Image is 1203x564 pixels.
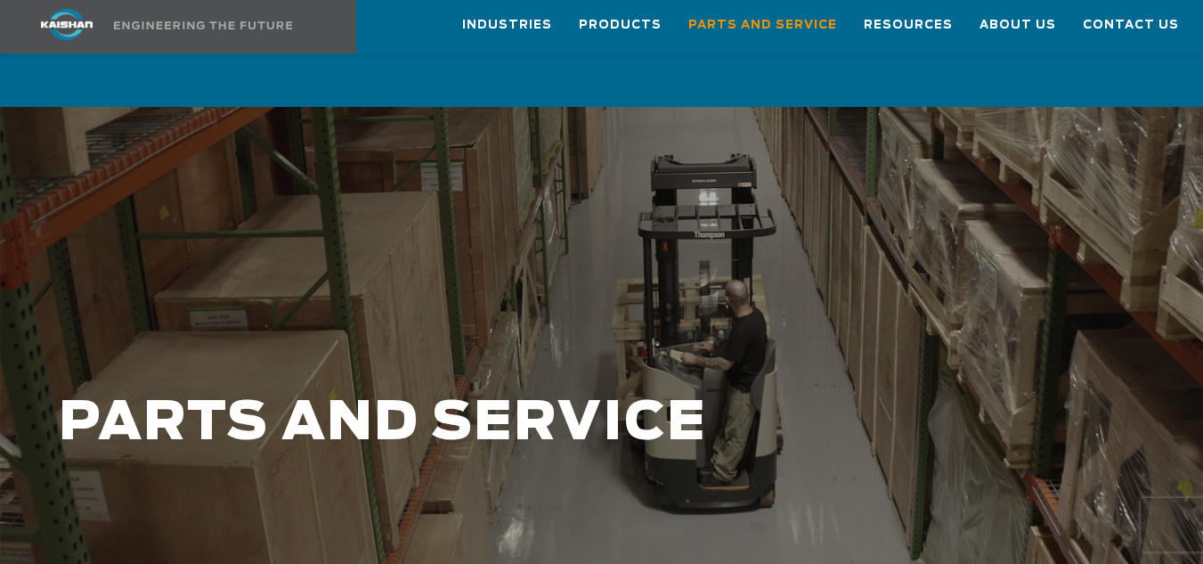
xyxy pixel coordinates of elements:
[114,21,292,29] img: Engineering the future
[462,1,552,49] a: Industries
[979,15,1056,36] span: About Us
[59,394,960,454] h1: PARTS AND SERVICE
[462,15,552,36] span: Industries
[579,15,662,36] span: Products
[688,1,837,49] a: Parts and Service
[579,1,662,49] a: Products
[1083,15,1179,36] span: Contact Us
[864,1,953,49] a: Resources
[979,1,1056,49] a: About Us
[1083,1,1179,49] a: Contact Us
[864,15,953,36] span: Resources
[688,15,837,36] span: Parts and Service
